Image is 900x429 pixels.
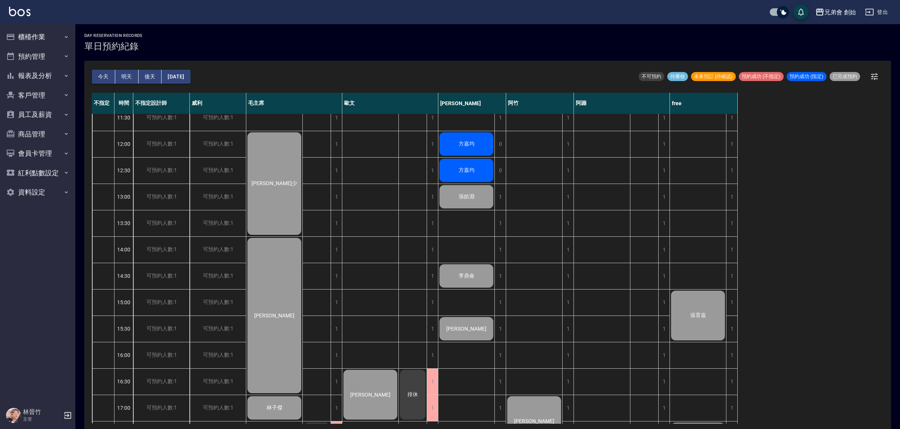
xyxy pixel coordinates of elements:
[494,395,506,421] div: 1
[133,158,189,184] div: 可預約人數:1
[3,27,72,47] button: 櫃檯作業
[3,124,72,144] button: 商品管理
[739,73,784,80] span: 預約成功 (不指定)
[342,93,438,114] div: 歐文
[562,290,574,316] div: 1
[3,182,72,202] button: 資料設定
[445,326,488,332] span: [PERSON_NAME]
[658,131,670,157] div: 1
[133,395,189,421] div: 可預約人數:1
[190,93,246,114] div: 威利
[494,342,506,368] div: 1
[830,73,860,80] span: 已完成預約
[253,313,296,319] span: [PERSON_NAME]
[494,210,506,236] div: 1
[114,342,133,368] div: 16:00
[427,263,438,289] div: 1
[190,290,246,316] div: 可預約人數:1
[250,180,299,187] span: [PERSON_NAME]少
[427,237,438,263] div: 1
[133,105,189,131] div: 可預約人數:1
[3,66,72,86] button: 報表及分析
[349,392,392,398] span: [PERSON_NAME]
[84,41,143,52] h3: 單日預約紀錄
[331,263,342,289] div: 1
[562,342,574,368] div: 1
[726,158,737,184] div: 1
[331,342,342,368] div: 1
[331,369,342,395] div: 1
[427,131,438,157] div: 1
[812,5,859,20] button: 兄弟會 創始
[427,342,438,368] div: 1
[562,131,574,157] div: 1
[3,163,72,183] button: 紅利點數設定
[787,73,827,80] span: 預約成功 (指定)
[133,184,189,210] div: 可預約人數:1
[562,395,574,421] div: 1
[3,144,72,163] button: 會員卡管理
[726,105,737,131] div: 1
[726,369,737,395] div: 1
[427,369,438,395] div: 1
[513,418,556,424] span: [PERSON_NAME]
[726,263,737,289] div: 1
[6,408,21,423] img: Person
[658,237,670,263] div: 1
[438,93,506,114] div: [PERSON_NAME]
[726,184,737,210] div: 1
[9,7,31,16] img: Logo
[427,290,438,316] div: 1
[494,237,506,263] div: 1
[114,93,133,114] div: 時間
[331,158,342,184] div: 1
[457,167,476,174] span: 方嘉均
[133,263,189,289] div: 可預約人數:1
[190,131,246,157] div: 可預約人數:1
[457,193,476,200] span: 張皓淵
[133,290,189,316] div: 可預約人數:1
[331,131,342,157] div: 1
[162,70,190,84] button: [DATE]
[3,105,72,124] button: 員工及薪資
[658,158,670,184] div: 1
[92,70,115,84] button: 今天
[133,237,189,263] div: 可預約人數:1
[494,158,506,184] div: 0
[726,131,737,157] div: 1
[331,210,342,236] div: 1
[114,131,133,157] div: 12:00
[92,93,114,114] div: 不指定
[427,395,438,421] div: 1
[667,73,688,80] span: 待審核
[562,210,574,236] div: 1
[670,93,738,114] div: free
[574,93,670,114] div: 阿蹦
[331,395,342,421] div: 1
[190,158,246,184] div: 可預約人數:1
[133,93,190,114] div: 不指定設計師
[331,290,342,316] div: 1
[658,316,670,342] div: 1
[114,210,133,236] div: 13:30
[427,105,438,131] div: 1
[658,105,670,131] div: 1
[562,237,574,263] div: 1
[494,263,506,289] div: 1
[506,93,574,114] div: 阿竹
[562,369,574,395] div: 1
[190,184,246,210] div: 可預約人數:1
[190,395,246,421] div: 可預約人數:1
[726,395,737,421] div: 1
[726,290,737,316] div: 1
[562,263,574,289] div: 1
[691,73,736,80] span: 未來預訂 (待確認)
[114,157,133,184] div: 12:30
[726,210,737,236] div: 1
[406,391,419,398] span: 排休
[190,105,246,131] div: 可預約人數:1
[190,316,246,342] div: 可預約人數:1
[726,342,737,368] div: 1
[133,369,189,395] div: 可預約人數:1
[658,290,670,316] div: 1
